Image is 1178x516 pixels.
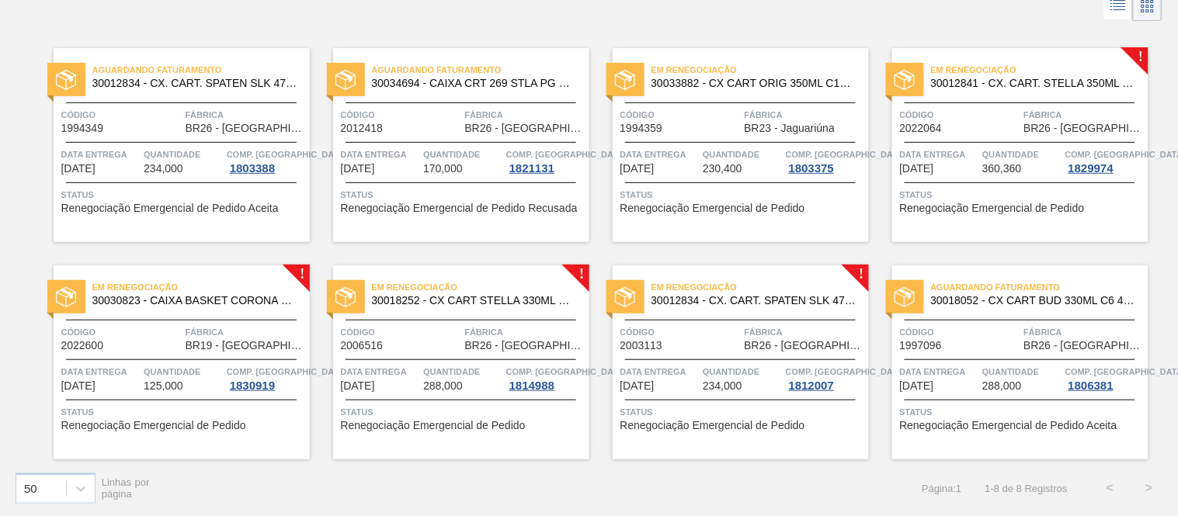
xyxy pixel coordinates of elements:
span: 30012834 - CX. CART. SPATEN SLK 473ML C12 429 [652,295,857,306]
span: 21/09/2025 [620,163,655,175]
span: Quantidade [703,364,782,379]
span: Data entrega [61,364,141,379]
span: 30034694 - CAIXA CRT 269 STLA PG C08 278GR [372,78,577,89]
span: Em renegociação [652,62,869,78]
span: Quantidade [144,147,223,162]
div: 1830919 [227,379,278,392]
div: 1814988 [506,379,558,392]
span: 26/09/2025 [620,380,655,392]
span: Comp. Carga [506,147,627,162]
img: status [895,70,915,90]
span: Aguardando Faturamento [372,62,589,78]
span: Status [341,187,586,203]
span: 30/09/2025 [900,380,934,392]
span: Fábrica [465,324,586,340]
span: 288,000 [982,380,1022,392]
a: Comp. [GEOGRAPHIC_DATA]1812007 [786,364,865,392]
span: 170,000 [423,163,463,175]
a: Comp. [GEOGRAPHIC_DATA]1821131 [506,147,586,175]
span: 30012841 - CX. CART. STELLA 350ML SLK C8 429 [931,78,1136,89]
a: statusAguardando Faturamento30012834 - CX. CART. SPATEN SLK 473ML C12 429Código1994349FábricaBR26... [30,48,310,242]
span: Data entrega [620,147,700,162]
span: Em renegociação [652,279,869,295]
span: Fábrica [186,324,306,340]
span: Quantidade [982,364,1062,379]
span: BR26 - Uberlândia [465,340,586,352]
span: Quantidade [144,364,223,379]
span: Fábrica [1024,107,1145,123]
a: Comp. [GEOGRAPHIC_DATA]1829974 [1065,147,1145,175]
span: Comp. Carga [786,364,906,379]
span: Código [900,324,1020,340]
div: 1829974 [1065,162,1117,175]
span: 234,000 [144,163,183,175]
span: 1994349 [61,123,104,134]
a: !statusEm renegociação30012834 - CX. CART. SPATEN SLK 473ML C12 429Código2003113FábricaBR26 - [GE... [589,265,869,459]
a: statusEm renegociação30033882 - CX CART ORIG 350ML C12 NIV24Código1994359FábricaBR23 - Jaguariúna... [589,48,869,242]
div: 1812007 [786,379,837,392]
span: 30018252 - CX CART STELLA 330ML C6 429 298G [372,295,577,306]
span: Status [620,404,865,420]
span: 30033882 - CX CART ORIG 350ML C12 NIV24 [652,78,857,89]
a: Comp. [GEOGRAPHIC_DATA]1814988 [506,364,586,392]
span: 1 - 8 de 8 Registros [985,483,1068,494]
span: Código [61,107,182,123]
span: BR26 - Uberlândia [186,123,306,134]
span: Em renegociação [372,279,589,295]
span: 360,360 [982,163,1022,175]
span: BR23 - Jaguariúna [745,123,836,134]
span: Status [620,187,865,203]
span: Data entrega [61,147,141,162]
span: 1997096 [900,340,943,352]
span: Fábrica [745,324,865,340]
span: Código [620,324,741,340]
div: 1806381 [1065,379,1117,392]
span: Status [61,404,306,420]
a: Comp. [GEOGRAPHIC_DATA]1806381 [1065,364,1145,392]
div: 50 [24,482,37,495]
span: 2006516 [341,340,384,352]
img: status [615,287,635,307]
a: !statusEm renegociação30012841 - CX. CART. STELLA 350ML SLK C8 429Código2022064FábricaBR26 - [GEO... [869,48,1148,242]
span: Data entrega [341,147,420,162]
span: Renegociação Emergencial de Pedido Aceita [900,420,1117,431]
span: Data entrega [620,364,700,379]
span: Status [900,404,1145,420]
span: Quantidade [423,147,502,162]
div: 1821131 [506,162,558,175]
span: Renegociação Emergencial de Pedido [620,203,805,214]
a: Comp. [GEOGRAPHIC_DATA]1803388 [227,147,306,175]
span: Quantidade [703,147,782,162]
span: 2022600 [61,340,104,352]
img: status [895,287,915,307]
span: 15/09/2025 [61,163,96,175]
span: Fábrica [745,107,865,123]
span: 25/09/2025 [341,380,375,392]
img: status [56,287,76,307]
span: Status [61,187,306,203]
span: Renegociação Emergencial de Pedido [900,203,1085,214]
span: Fábrica [186,107,306,123]
span: 125,000 [144,380,183,392]
span: Página : 1 [922,483,961,494]
span: 24/09/2025 [61,380,96,392]
span: Em renegociação [931,62,1148,78]
span: Renegociação Emergencial de Pedido [341,420,526,431]
span: Linhas por página [102,476,150,500]
button: > [1130,469,1169,507]
span: BR26 - Uberlândia [465,123,586,134]
span: Data entrega [341,364,420,379]
span: 30018052 - CX CART BUD 330ML C6 429 298G [931,295,1136,306]
span: BR19 - Nova Rio [186,340,306,352]
span: Quantidade [423,364,502,379]
span: BR26 - Uberlândia [745,340,865,352]
div: 1803388 [227,162,278,175]
button: < [1091,469,1130,507]
span: 288,000 [423,380,463,392]
span: Quantidade [982,147,1062,162]
span: Fábrica [1024,324,1145,340]
span: Renegociação Emergencial de Pedido Recusada [341,203,578,214]
img: status [615,70,635,90]
span: Comp. Carga [786,147,906,162]
span: Status [341,404,586,420]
